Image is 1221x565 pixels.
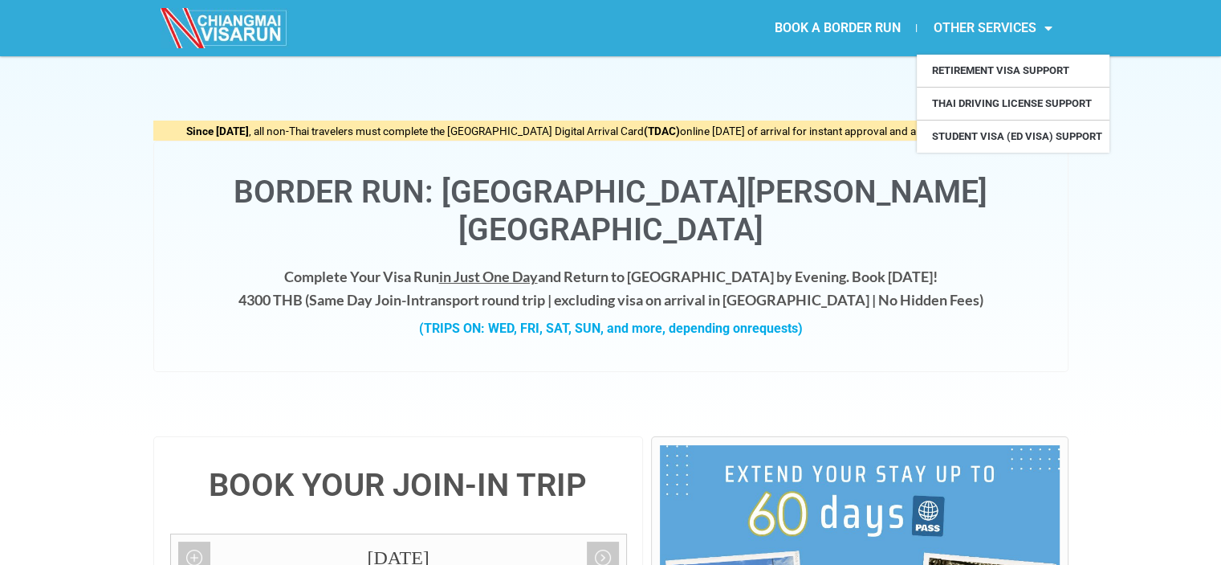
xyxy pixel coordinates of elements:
a: OTHER SERVICES [917,10,1068,47]
span: requests) [747,321,803,336]
h4: BOOK YOUR JOIN-IN TRIP [170,469,627,502]
h4: Complete Your Visa Run and Return to [GEOGRAPHIC_DATA] by Evening. Book [DATE]! 4300 THB ( transp... [170,265,1052,312]
ul: OTHER SERVICES [917,55,1109,153]
strong: Same Day Join-In [309,291,419,309]
span: , all non-Thai travelers must complete the [GEOGRAPHIC_DATA] Digital Arrival Card online [DATE] o... [186,125,1036,137]
strong: Since [DATE] [186,125,249,137]
a: Retirement Visa Support [917,55,1109,87]
strong: (TDAC) [644,125,680,137]
a: Student Visa (ED Visa) Support [917,121,1109,153]
span: in Just One Day [439,268,538,285]
h1: Border Run: [GEOGRAPHIC_DATA][PERSON_NAME][GEOGRAPHIC_DATA] [170,174,1052,249]
a: Thai Driving License Support [917,88,1109,120]
nav: Menu [610,10,1068,47]
a: BOOK A BORDER RUN [758,10,916,47]
strong: (TRIPS ON: WED, FRI, SAT, SUN, and more, depending on [419,321,803,336]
